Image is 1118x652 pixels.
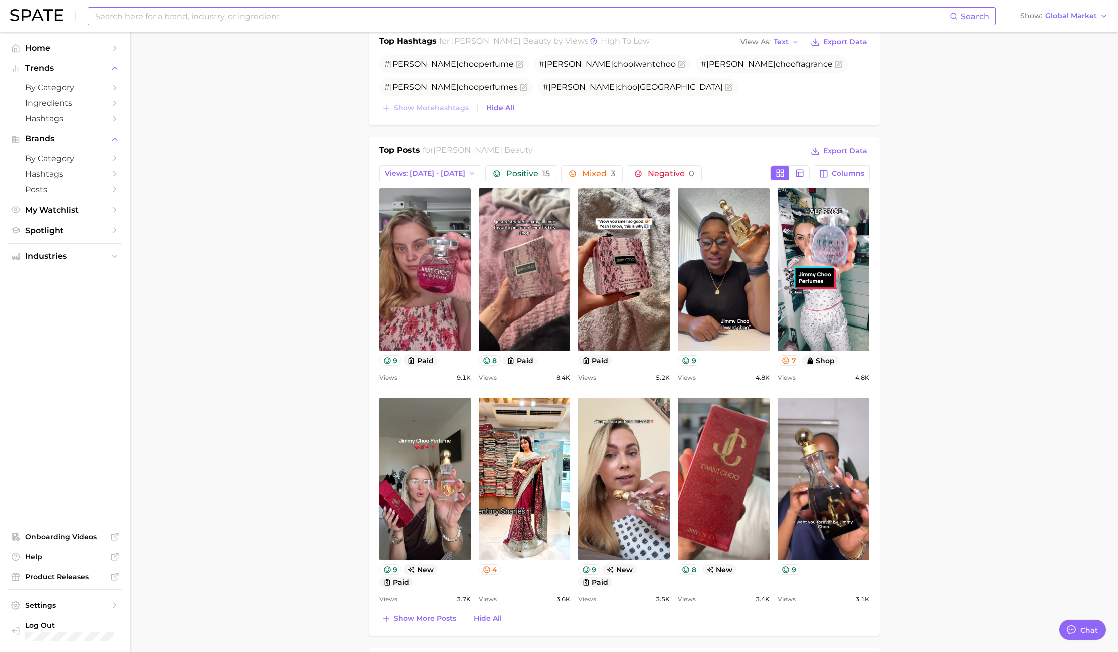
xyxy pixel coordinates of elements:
[582,170,615,178] span: Mixed
[8,618,122,644] a: Log out. Currently logged in with e-mail srosen@interparfumsinc.com.
[25,154,105,163] span: by Category
[379,612,459,626] button: Show more posts
[778,372,796,384] span: Views
[855,372,869,384] span: 4.8k
[656,59,676,69] span: choo
[578,355,613,366] button: paid
[678,355,700,366] button: 9
[479,372,497,384] span: Views
[678,564,700,575] button: 8
[25,43,105,53] span: Home
[8,249,122,264] button: Industries
[394,104,469,112] span: Show more hashtags
[484,101,517,115] button: Hide All
[702,564,737,575] span: new
[479,355,501,366] button: 8
[379,165,482,182] button: Views: [DATE] - [DATE]
[433,145,533,155] span: [PERSON_NAME] beauty
[25,64,105,73] span: Trends
[423,144,533,159] h2: for
[8,80,122,95] a: by Category
[25,114,105,123] span: Hashtags
[542,169,550,178] span: 15
[578,593,596,605] span: Views
[8,40,122,56] a: Home
[474,614,502,623] span: Hide All
[548,82,617,92] span: [PERSON_NAME]
[25,205,105,215] span: My Watchlist
[740,39,771,45] span: View As
[8,166,122,182] a: Hashtags
[8,111,122,126] a: Hashtags
[1020,13,1042,19] span: Show
[808,35,869,49] button: Export Data
[1045,13,1097,19] span: Global Market
[544,59,613,69] span: [PERSON_NAME]
[10,9,63,21] img: SPATE
[394,614,456,623] span: Show more posts
[8,95,122,111] a: Ingredients
[520,83,528,91] button: Flag as miscategorized or irrelevant
[778,355,800,366] button: 7
[379,35,437,49] h1: Top Hashtags
[701,59,833,69] span: # fragrance
[539,59,676,69] span: # iwant
[543,82,723,92] span: # [GEOGRAPHIC_DATA]
[756,593,770,605] span: 3.4k
[808,144,869,158] button: Export Data
[506,170,550,178] span: Positive
[706,59,776,69] span: [PERSON_NAME]
[25,621,129,630] span: Log Out
[823,147,867,155] span: Export Data
[689,169,694,178] span: 0
[832,169,864,178] span: Columns
[617,82,637,92] span: choo
[578,372,596,384] span: Views
[403,355,438,366] button: paid
[379,577,414,587] button: paid
[486,104,514,112] span: Hide All
[774,39,789,45] span: Text
[778,564,800,575] button: 9
[656,372,670,384] span: 5.2k
[556,593,570,605] span: 3.6k
[961,12,989,21] span: Search
[479,593,497,605] span: Views
[648,170,694,178] span: Negative
[602,564,637,575] span: new
[8,223,122,238] a: Spotlight
[8,202,122,218] a: My Watchlist
[8,151,122,166] a: by Category
[94,8,950,25] input: Search here for a brand, industry, or ingredient
[778,593,796,605] span: Views
[578,577,613,587] button: paid
[601,36,650,46] span: high to low
[25,532,105,541] span: Onboarding Videos
[855,593,869,605] span: 3.1k
[556,372,570,384] span: 8.4k
[613,59,633,69] span: choo
[814,165,869,182] button: Columns
[379,593,397,605] span: Views
[379,564,402,575] button: 9
[457,593,471,605] span: 3.7k
[385,169,465,178] span: Views: [DATE] - [DATE]
[516,60,524,68] button: Flag as miscategorized or irrelevant
[8,182,122,197] a: Posts
[379,144,420,159] h1: Top Posts
[725,83,733,91] button: Flag as miscategorized or irrelevant
[25,252,105,261] span: Industries
[802,355,839,366] button: shop
[471,612,504,625] button: Hide All
[1018,10,1110,23] button: ShowGlobal Market
[379,355,402,366] button: 9
[611,169,615,178] span: 3
[835,60,843,68] button: Flag as miscategorized or irrelevant
[678,593,696,605] span: Views
[439,35,650,49] h2: for by Views
[25,226,105,235] span: Spotlight
[479,564,502,575] button: 4
[403,564,438,575] span: new
[8,61,122,76] button: Trends
[823,38,867,46] span: Export Data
